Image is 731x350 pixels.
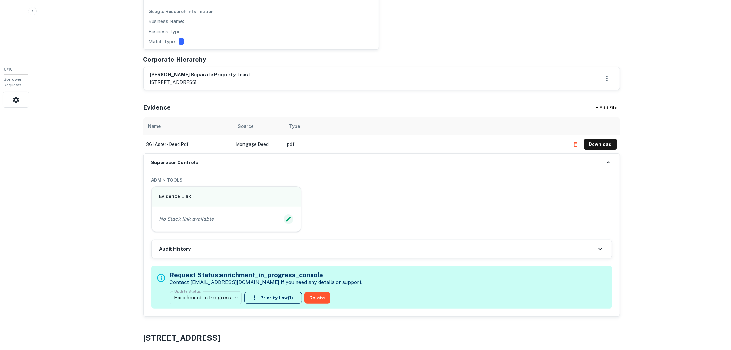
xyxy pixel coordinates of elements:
button: Delete file [570,139,581,149]
th: Name [143,117,233,135]
div: Enrichment In Progress [170,289,242,307]
h6: ADMIN TOOLS [151,177,612,184]
div: Type [289,123,300,130]
iframe: Chat Widget [699,299,731,330]
span: Borrower Requests [4,77,22,87]
td: Mortgage Deed [233,135,284,153]
div: + Add File [584,102,629,114]
div: scrollable content [143,117,620,153]
button: Edit Slack Link [284,214,293,224]
h6: Evidence Link [159,193,294,200]
div: Name [148,123,161,130]
p: Business Type: [149,28,182,36]
h6: Google Research Information [149,8,374,15]
h4: [STREET_ADDRESS] [143,332,620,344]
h6: Audit History [159,245,191,253]
span: 0 / 10 [4,67,13,72]
p: Contact [EMAIL_ADDRESS][DOMAIN_NAME] if you need any details or support. [170,279,363,286]
p: Business Name: [149,18,184,25]
h6: [PERSON_NAME] separate property trust [150,71,251,78]
th: Source [233,117,284,135]
p: [STREET_ADDRESS] [150,78,251,86]
button: Priority:Low(1) [244,292,302,304]
th: Type [284,117,567,135]
h5: Evidence [143,103,171,112]
h6: Superuser Controls [151,159,199,166]
h5: Corporate Hierarchy [143,55,206,64]
td: 361 aster - deed.pdf [143,135,233,153]
label: Update Status [174,289,201,294]
p: No Slack link available [159,215,214,223]
td: pdf [284,135,567,153]
div: Source [238,123,254,130]
button: Download [584,139,617,150]
h5: Request Status: enrichment_in_progress_console [170,270,363,280]
p: Match Type: [149,38,176,45]
button: Delete [304,292,330,304]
